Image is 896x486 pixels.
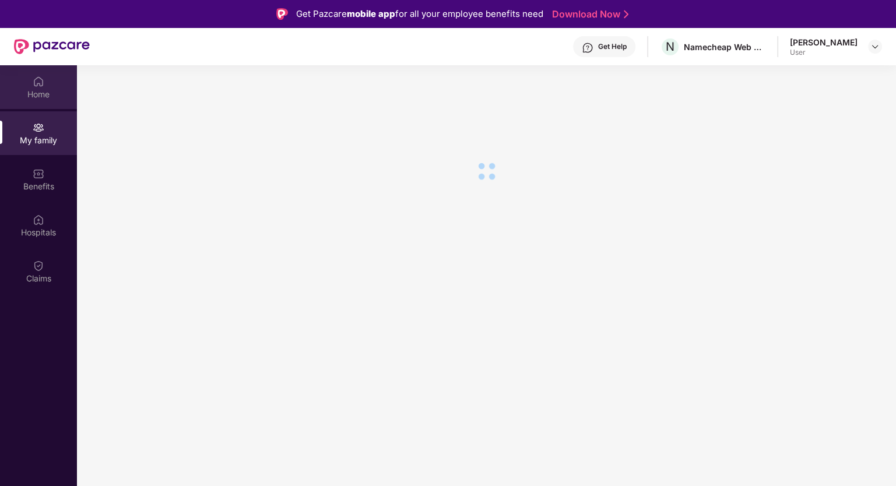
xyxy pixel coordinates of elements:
[870,42,880,51] img: svg+xml;base64,PHN2ZyBpZD0iRHJvcGRvd24tMzJ4MzIiIHhtbG5zPSJodHRwOi8vd3d3LnczLm9yZy8yMDAwL3N2ZyIgd2...
[684,41,765,52] div: Namecheap Web services Pvt Ltd
[14,39,90,54] img: New Pazcare Logo
[624,8,628,20] img: Stroke
[790,48,858,57] div: User
[296,7,543,21] div: Get Pazcare for all your employee benefits need
[552,8,625,20] a: Download Now
[347,8,395,19] strong: mobile app
[33,76,44,87] img: svg+xml;base64,PHN2ZyBpZD0iSG9tZSIgeG1sbnM9Imh0dHA6Ly93d3cudzMub3JnLzIwMDAvc3ZnIiB3aWR0aD0iMjAiIG...
[276,8,288,20] img: Logo
[790,37,858,48] div: [PERSON_NAME]
[582,42,593,54] img: svg+xml;base64,PHN2ZyBpZD0iSGVscC0zMngzMiIgeG1sbnM9Imh0dHA6Ly93d3cudzMub3JnLzIwMDAvc3ZnIiB3aWR0aD...
[33,122,44,133] img: svg+xml;base64,PHN2ZyB3aWR0aD0iMjAiIGhlaWdodD0iMjAiIHZpZXdCb3g9IjAgMCAyMCAyMCIgZmlsbD0ibm9uZSIgeG...
[666,40,674,54] span: N
[33,214,44,226] img: svg+xml;base64,PHN2ZyBpZD0iSG9zcGl0YWxzIiB4bWxucz0iaHR0cDovL3d3dy53My5vcmcvMjAwMC9zdmciIHdpZHRoPS...
[33,260,44,272] img: svg+xml;base64,PHN2ZyBpZD0iQ2xhaW0iIHhtbG5zPSJodHRwOi8vd3d3LnczLm9yZy8yMDAwL3N2ZyIgd2lkdGg9IjIwIi...
[33,168,44,179] img: svg+xml;base64,PHN2ZyBpZD0iQmVuZWZpdHMiIHhtbG5zPSJodHRwOi8vd3d3LnczLm9yZy8yMDAwL3N2ZyIgd2lkdGg9Ij...
[598,42,627,51] div: Get Help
